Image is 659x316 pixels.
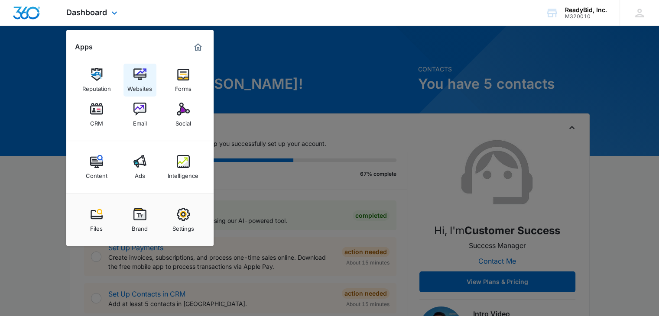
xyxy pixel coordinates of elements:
[167,203,200,236] a: Settings
[172,221,194,232] div: Settings
[80,64,113,97] a: Reputation
[127,81,152,92] div: Websites
[123,98,156,131] a: Email
[167,98,200,131] a: Social
[168,168,198,179] div: Intelligence
[86,168,107,179] div: Content
[167,64,200,97] a: Forms
[82,81,111,92] div: Reputation
[565,6,607,13] div: account name
[175,81,192,92] div: Forms
[123,64,156,97] a: Websites
[90,116,103,127] div: CRM
[90,221,103,232] div: Files
[565,13,607,19] div: account id
[133,116,147,127] div: Email
[80,98,113,131] a: CRM
[123,151,156,184] a: Ads
[75,43,93,51] h2: Apps
[123,203,156,236] a: Brand
[175,116,191,127] div: Social
[191,40,205,54] a: Marketing 360® Dashboard
[135,168,145,179] div: Ads
[80,203,113,236] a: Files
[167,151,200,184] a: Intelligence
[66,8,107,17] span: Dashboard
[80,151,113,184] a: Content
[132,221,148,232] div: Brand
